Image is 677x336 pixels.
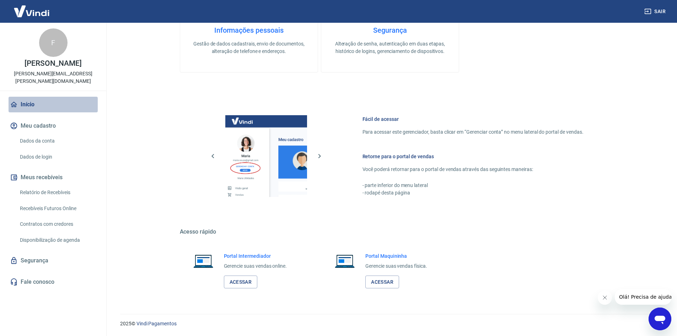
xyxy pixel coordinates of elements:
a: Acessar [224,276,258,289]
a: Disponibilização de agenda [17,233,98,247]
img: Imagem de um notebook aberto [330,252,360,270]
button: Meus recebíveis [9,170,98,185]
h6: Portal Maquininha [365,252,427,260]
p: 2025 © [120,320,660,327]
img: Imagem da dashboard mostrando o botão de gerenciar conta na sidebar no lado esquerdo [225,115,307,197]
p: Gerencie suas vendas física. [365,262,427,270]
p: Alteração de senha, autenticação em duas etapas, histórico de logins, gerenciamento de dispositivos. [333,40,447,55]
h6: Portal Intermediador [224,252,287,260]
a: Vindi Pagamentos [136,321,177,326]
iframe: Botão para abrir a janela de mensagens [649,308,671,330]
a: Dados da conta [17,134,98,148]
a: Início [9,97,98,112]
p: - parte inferior do menu lateral [362,182,584,189]
iframe: Fechar mensagem [598,290,612,305]
button: Meu cadastro [9,118,98,134]
h4: Segurança [333,26,447,34]
h6: Retorne para o portal de vendas [362,153,584,160]
a: Acessar [365,276,399,289]
span: Olá! Precisa de ajuda? [4,5,60,11]
p: [PERSON_NAME][EMAIL_ADDRESS][PERSON_NAME][DOMAIN_NAME] [6,70,101,85]
h6: Fácil de acessar [362,116,584,123]
p: Gestão de dados cadastrais, envio de documentos, alteração de telefone e endereços. [192,40,306,55]
a: Recebíveis Futuros Online [17,201,98,216]
h4: Informações pessoais [192,26,306,34]
p: Você poderá retornar para o portal de vendas através das seguintes maneiras: [362,166,584,173]
button: Sair [643,5,668,18]
a: Fale conosco [9,274,98,290]
p: Para acessar este gerenciador, basta clicar em “Gerenciar conta” no menu lateral do portal de ven... [362,128,584,136]
a: Contratos com credores [17,217,98,231]
p: - rodapé desta página [362,189,584,197]
img: Vindi [9,0,55,22]
h5: Acesso rápido [180,228,601,235]
div: F [39,28,68,57]
a: Segurança [9,253,98,268]
a: Relatório de Recebíveis [17,185,98,200]
p: [PERSON_NAME] [25,60,81,67]
img: Imagem de um notebook aberto [188,252,218,270]
iframe: Mensagem da empresa [615,289,671,305]
p: Gerencie suas vendas online. [224,262,287,270]
a: Dados de login [17,150,98,164]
